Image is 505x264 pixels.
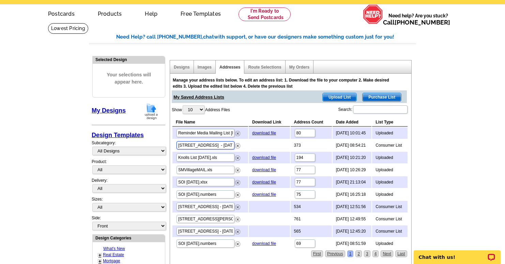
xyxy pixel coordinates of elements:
td: [DATE] 10:21:20 [333,152,372,163]
td: Uploaded [372,238,408,249]
img: delete.png [235,229,240,234]
label: Show Address Files [172,105,230,115]
a: Last [395,250,407,257]
img: delete.png [235,205,240,210]
td: Uploaded [372,164,408,176]
a: [PHONE_NUMBER] [395,19,450,26]
a: Remove this list [235,228,240,233]
td: [DATE] 12:45:20 [333,225,372,237]
div: Subcategory: [92,140,165,159]
a: Mortgage [103,259,120,263]
td: Consumer List [372,201,408,212]
div: Side: [92,215,165,231]
div: Product: [92,159,165,177]
td: 565 [291,225,332,237]
span: Upload List [323,93,356,101]
a: My Designs [92,107,126,114]
td: [DATE] 08:54:21 [333,140,372,151]
a: First [311,250,323,257]
div: Sizes: [92,196,165,215]
th: Address Count [291,118,332,127]
iframe: LiveChat chat widget [409,243,505,264]
img: delete.png [235,131,240,136]
a: Products [87,5,133,21]
a: Designs [174,65,190,70]
a: My Orders [289,65,309,70]
select: ShowAddress Files [183,105,204,114]
a: Remove this list [235,203,240,208]
a: Remove this list [235,142,240,147]
img: help [363,4,383,24]
td: [DATE] 16:25:18 [333,189,372,200]
img: delete.png [235,241,240,247]
td: 761 [291,213,332,225]
span: chat [203,34,214,40]
a: Remove this list [235,240,240,245]
a: + [98,252,101,258]
th: Date Added [333,118,372,127]
img: delete.png [235,143,240,148]
a: download file [252,131,276,135]
a: download file [252,167,276,172]
a: Free Templates [170,5,232,21]
span: Your selections will appear here. [98,64,160,92]
td: 373 [291,140,332,151]
a: Help [134,5,168,21]
span: My Saved Address Lists [173,90,224,101]
div: Delivery: [92,177,165,196]
th: List Type [372,118,408,127]
a: Design Templates [92,132,144,138]
td: [DATE] 10:26:29 [333,164,372,176]
a: Next [381,250,393,257]
div: Manage your address lists below. To edit an address list: 1. Download the file to your computer 2... [173,77,394,89]
a: Addresses [219,65,240,70]
img: upload-design [142,103,160,120]
td: Uploaded [372,152,408,163]
span: Call [383,19,450,26]
img: delete.png [235,192,240,197]
td: [DATE] 10:01:45 [333,127,372,139]
td: [DATE] 12:51:56 [333,201,372,212]
img: delete.png [235,156,240,161]
a: 4 [372,250,379,257]
div: Selected Design [93,56,165,63]
a: Remove this list [235,154,240,159]
img: delete.png [235,168,240,173]
a: Previous [325,250,345,257]
a: Remove this list [235,166,240,171]
a: Postcards [37,5,86,21]
span: Purchase List [363,93,401,101]
img: delete.png [235,217,240,222]
a: Real Estate [103,252,124,257]
a: download file [252,155,276,160]
td: Consumer List [372,225,408,237]
a: download file [252,180,276,185]
th: File Name [172,118,248,127]
td: Uploaded [372,189,408,200]
div: Need Help? call [PHONE_NUMBER], with support, or have our designers make something custom just fo... [116,33,416,41]
input: Search: [353,105,408,114]
td: 534 [291,201,332,212]
td: [DATE] 08:51:59 [333,238,372,249]
a: What's New [103,246,125,251]
a: 1 [347,250,354,257]
a: Route Selections [248,65,281,70]
label: Search: [338,105,408,114]
td: Uploaded [372,176,408,188]
a: + [98,259,101,264]
div: Design Categories [93,235,165,241]
span: Need help? Are you stuck? [383,12,454,26]
td: Consumer List [372,213,408,225]
a: Remove this list [235,191,240,196]
img: delete.png [235,180,240,185]
a: Remove this list [235,179,240,184]
th: Download Link [249,118,290,127]
a: 3 [364,250,370,257]
a: Remove this list [235,130,240,134]
a: Images [198,65,212,70]
a: Remove this list [235,216,240,220]
td: Uploaded [372,127,408,139]
td: [DATE] 21:13:04 [333,176,372,188]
